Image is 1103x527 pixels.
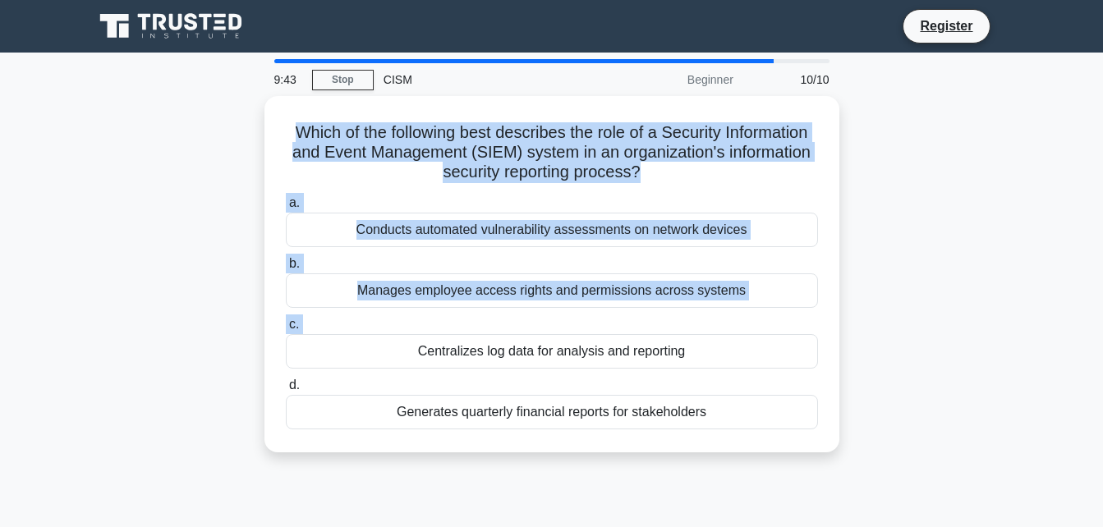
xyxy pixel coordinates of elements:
a: Stop [312,70,374,90]
div: 9:43 [264,63,312,96]
span: d. [289,378,300,392]
div: CISM [374,63,600,96]
h5: Which of the following best describes the role of a Security Information and Event Management (SI... [284,122,820,183]
div: Manages employee access rights and permissions across systems [286,273,818,308]
div: Centralizes log data for analysis and reporting [286,334,818,369]
div: Beginner [600,63,743,96]
span: c. [289,317,299,331]
div: Conducts automated vulnerability assessments on network devices [286,213,818,247]
div: Generates quarterly financial reports for stakeholders [286,395,818,429]
span: b. [289,256,300,270]
a: Register [910,16,982,36]
div: 10/10 [743,63,839,96]
span: a. [289,195,300,209]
